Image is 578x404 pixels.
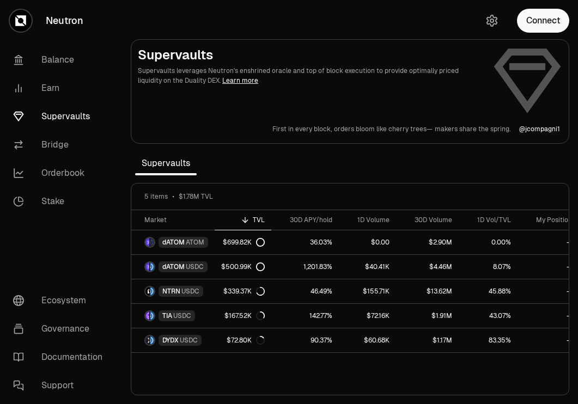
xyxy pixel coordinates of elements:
[524,216,572,224] div: My Position
[4,371,118,400] a: Support
[459,328,518,352] a: 83.35%
[215,304,271,328] a: $167.52K
[150,311,154,320] img: USDC Logo
[221,216,265,224] div: TVL
[403,216,452,224] div: 30D Volume
[517,9,569,33] button: Connect
[186,262,204,271] span: USDC
[224,311,265,320] div: $167.52K
[181,287,199,296] span: USDC
[145,311,149,320] img: TIA Logo
[459,304,518,328] a: 43.07%
[435,125,510,133] p: makers share the spring.
[339,230,396,254] a: $0.00
[345,216,390,224] div: 1D Volume
[162,311,172,320] span: TIA
[215,255,271,279] a: $500.99K
[222,76,258,85] a: Learn more
[145,287,149,296] img: NTRN Logo
[4,74,118,102] a: Earn
[150,238,154,247] img: ATOM Logo
[4,46,118,74] a: Balance
[223,238,265,247] div: $699.82K
[4,315,118,343] a: Governance
[339,328,396,352] a: $60.68K
[396,304,459,328] a: $1.91M
[519,125,560,133] p: @ jcompagni1
[227,336,265,345] div: $72.80K
[278,216,332,224] div: 30D APY/hold
[272,125,510,133] a: First in every block,orders bloom like cherry trees—makers share the spring.
[459,279,518,303] a: 45.88%
[131,279,215,303] a: NTRN LogoUSDC LogoNTRNUSDC
[396,328,459,352] a: $1.17M
[131,230,215,254] a: dATOM LogoATOM LogodATOMATOM
[144,192,168,201] span: 5 items
[339,279,396,303] a: $155.71K
[271,255,339,279] a: 1,201.83%
[180,336,198,345] span: USDC
[145,262,149,271] img: dATOM Logo
[215,230,271,254] a: $699.82K
[150,336,154,345] img: USDC Logo
[173,311,191,320] span: USDC
[396,255,459,279] a: $4.46M
[162,238,185,247] span: dATOM
[4,131,118,159] a: Bridge
[135,152,197,174] span: Supervaults
[223,287,265,296] div: $339.37K
[162,336,179,345] span: DYDX
[271,304,339,328] a: 142.77%
[459,230,518,254] a: 0.00%
[215,328,271,352] a: $72.80K
[396,230,459,254] a: $2.90M
[339,255,396,279] a: $40.41K
[150,287,154,296] img: USDC Logo
[215,279,271,303] a: $339.37K
[162,287,180,296] span: NTRN
[138,66,484,85] p: Supervaults leverages Neutron's enshrined oracle and top of block execution to provide optimally ...
[131,304,215,328] a: TIA LogoUSDC LogoTIAUSDC
[144,216,208,224] div: Market
[179,192,213,201] span: $1.78M TVL
[138,46,484,64] h2: Supervaults
[271,279,339,303] a: 46.49%
[145,238,149,247] img: dATOM Logo
[396,279,459,303] a: $13.62M
[4,159,118,187] a: Orderbook
[150,262,154,271] img: USDC Logo
[221,262,265,271] div: $500.99K
[186,238,204,247] span: ATOM
[272,125,332,133] p: First in every block,
[271,328,339,352] a: 90.37%
[131,255,215,279] a: dATOM LogoUSDC LogodATOMUSDC
[519,125,560,133] a: @jcompagni1
[4,102,118,131] a: Supervaults
[334,125,433,133] p: orders bloom like cherry trees—
[131,328,215,352] a: DYDX LogoUSDC LogoDYDXUSDC
[271,230,339,254] a: 36.03%
[4,187,118,216] a: Stake
[4,286,118,315] a: Ecosystem
[339,304,396,328] a: $72.16K
[4,343,118,371] a: Documentation
[459,255,518,279] a: 8.07%
[145,336,149,345] img: DYDX Logo
[162,262,185,271] span: dATOM
[465,216,511,224] div: 1D Vol/TVL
